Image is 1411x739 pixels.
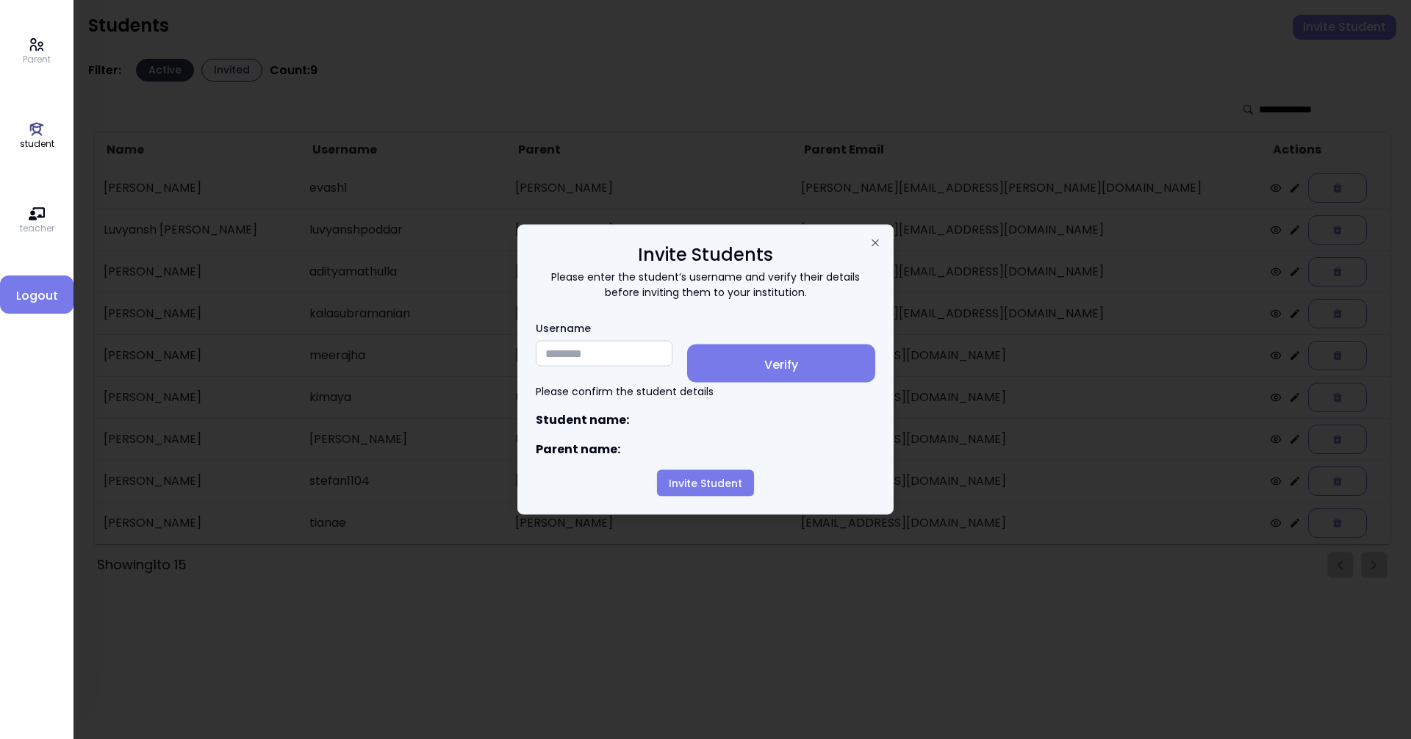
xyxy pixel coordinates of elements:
[536,441,620,458] b: Parent name:
[536,411,629,429] b: Student name:
[536,384,875,400] p: Please confirm the student details
[536,270,875,300] p: Please enter the student’s username and verify their details before inviting them to your institu...
[536,243,875,267] h2: Invite Students
[657,470,754,497] button: Invite Student
[687,345,875,383] button: Verify
[699,356,864,374] span: Verify
[536,321,672,336] label: Username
